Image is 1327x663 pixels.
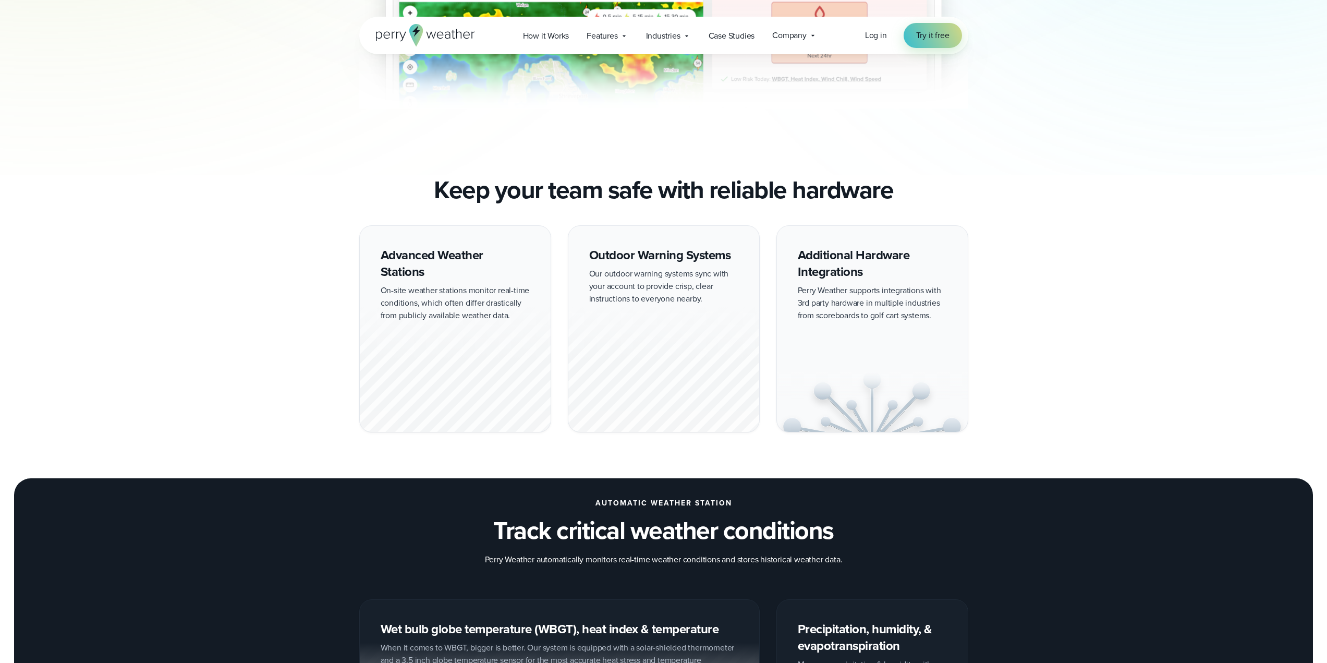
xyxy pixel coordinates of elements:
span: How it Works [523,30,569,42]
h2: Keep your team safe with reliable hardware [434,175,893,204]
span: Industries [646,30,680,42]
a: Log in [865,29,887,42]
h3: Track critical weather conditions [493,516,834,545]
img: Integration-Light.svg [777,371,968,432]
p: Perry Weather automatically monitors real-time weather conditions and stores historical weather d... [485,553,843,566]
span: Features [587,30,617,42]
span: Log in [865,29,887,41]
a: Case Studies [700,25,764,46]
h2: AUTOMATIC WEATHER STATION [595,499,732,508]
a: Try it free [904,23,962,48]
a: How it Works [514,25,578,46]
span: Case Studies [709,30,755,42]
span: Try it free [916,29,949,42]
span: Company [772,29,807,42]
